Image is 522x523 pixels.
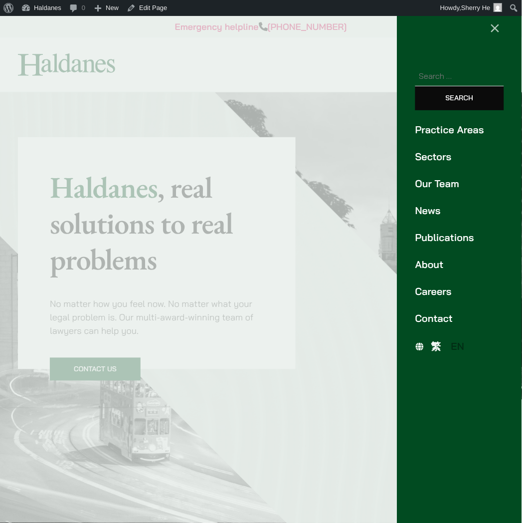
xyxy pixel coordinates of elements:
[415,311,504,326] a: Contact
[415,66,504,86] input: Search for:
[415,176,504,191] a: Our Team
[415,86,504,110] input: Search
[426,338,446,355] a: 繁
[490,17,501,37] span: ×
[461,4,491,11] span: Sherry He
[446,338,470,355] a: EN
[415,257,504,272] a: About
[415,230,504,245] a: Publications
[451,340,465,353] span: EN
[415,122,504,137] a: Practice Areas
[415,149,504,164] a: Sectors
[431,340,441,353] span: 繁
[415,284,504,299] a: Careers
[415,203,504,218] a: News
